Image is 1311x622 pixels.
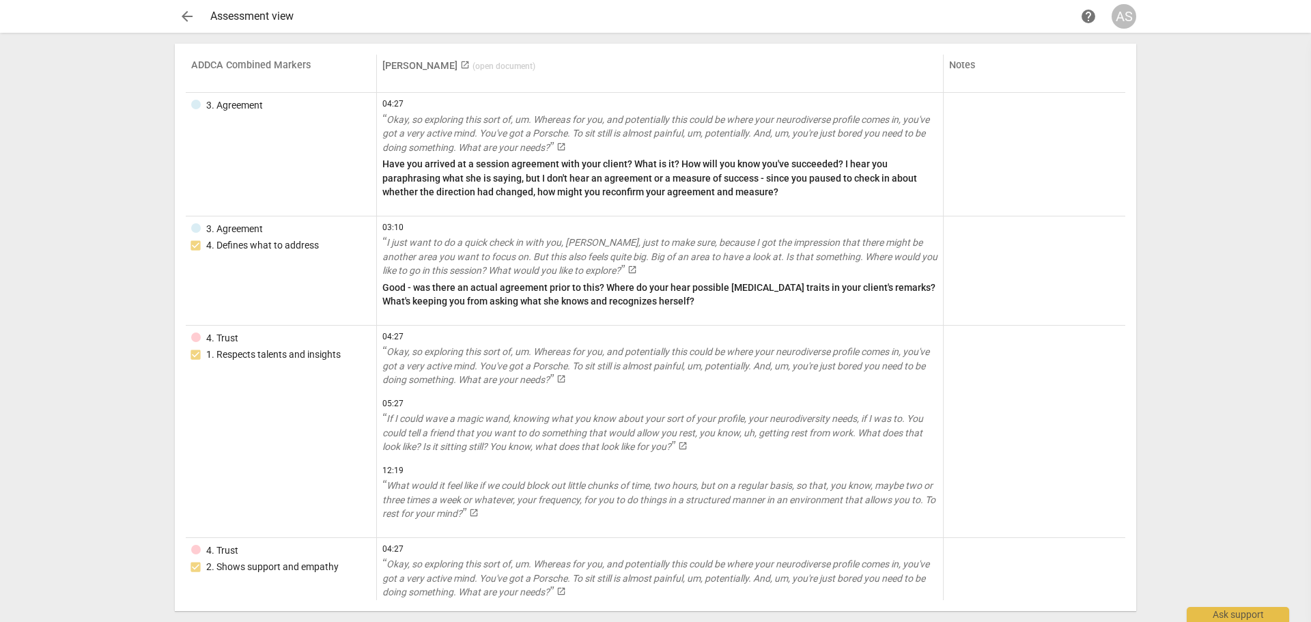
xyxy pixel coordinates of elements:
[210,10,1076,23] div: Assessment view
[382,222,938,234] span: 03:10
[1187,607,1289,622] div: Ask support
[382,237,938,276] span: I just want to do a quick check in with you, [PERSON_NAME], just to make sure, because I got the ...
[206,98,263,113] div: 3. Agreement
[556,586,566,596] span: launch
[382,113,938,155] a: Okay, so exploring this sort of, um. Whereas for you, and potentially this could be where your ne...
[382,281,938,309] p: Good - was there an actual agreement prior to this? Where do your hear possible [MEDICAL_DATA] tr...
[473,61,535,71] span: ( open document )
[1076,4,1101,29] a: Help
[556,374,566,384] span: launch
[206,543,238,558] div: 4. Trust
[944,55,1125,93] th: Notes
[382,559,929,597] span: Okay, so exploring this sort of, um. Whereas for you, and potentially this could be where your ne...
[382,465,938,477] span: 12:19
[628,265,637,274] span: launch
[206,238,319,253] div: 4. Defines what to address
[382,346,929,385] span: Okay, so exploring this sort of, um. Whereas for you, and potentially this could be where your ne...
[460,60,470,70] span: launch
[382,114,929,153] span: Okay, so exploring this sort of, um. Whereas for you, and potentially this could be where your ne...
[382,557,938,599] a: Okay, so exploring this sort of, um. Whereas for you, and potentially this could be where your ne...
[678,441,688,451] span: launch
[179,8,195,25] span: arrow_back
[382,479,938,521] a: What would it feel like if we could block out little chunks of time, two hours, but on a regular ...
[382,236,938,278] a: I just want to do a quick check in with you, [PERSON_NAME], just to make sure, because I got the ...
[382,543,938,555] span: 04:27
[382,331,938,343] span: 04:27
[382,98,938,110] span: 04:27
[1112,4,1136,29] button: AS
[206,348,341,362] div: 1. Respects talents and insights
[206,560,339,574] div: 2. Shows support and empathy
[469,508,479,518] span: launch
[556,142,566,152] span: launch
[382,345,938,387] a: Okay, so exploring this sort of, um. Whereas for you, and potentially this could be where your ne...
[382,413,923,452] span: If I could wave a magic wand, knowing what you know about your sort of your profile, your neurodi...
[186,55,377,93] th: ADDCA Combined Markers
[382,60,535,72] a: [PERSON_NAME] (open document)
[206,331,238,345] div: 4. Trust
[382,157,938,199] p: Have you arrived at a session agreement with your client? What is it? How will you know you've su...
[1080,8,1097,25] span: help
[206,222,263,236] div: 3. Agreement
[382,398,938,410] span: 05:27
[382,412,938,454] a: If I could wave a magic wand, knowing what you know about your sort of your profile, your neurodi...
[382,480,935,519] span: What would it feel like if we could block out little chunks of time, two hours, but on a regular ...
